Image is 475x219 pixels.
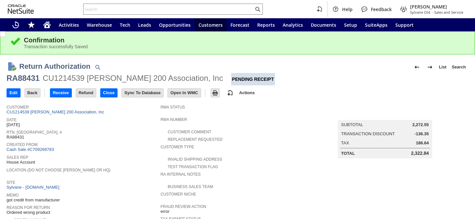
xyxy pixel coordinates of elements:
input: Back [25,89,40,97]
span: got credit from manufacturer [7,197,60,203]
div: Transaction successfully Saved [24,44,465,49]
svg: Home [43,21,51,29]
a: Customer Comment [168,130,212,134]
a: Actions [237,90,258,95]
input: Print [211,89,219,97]
input: Open In WMC [168,89,201,97]
img: Next [426,63,434,71]
a: Setup [340,18,361,31]
span: Help [342,6,353,12]
div: RA88431 [7,73,40,83]
a: SuiteApps [361,18,391,31]
a: RMA Status [161,105,185,109]
a: Rtn. [GEOGRAPHIC_DATA]. # [7,130,62,135]
a: Reason For Return [7,205,50,210]
a: Replacement Requested [168,137,223,142]
span: RA88431 [7,135,24,140]
span: Documents [311,22,336,28]
a: Customer Type [161,145,194,149]
span: Feedback [371,6,392,12]
input: Search [84,5,254,13]
span: Setup [344,22,357,28]
span: 2,272.55 [412,122,429,127]
a: RMA Number [161,117,187,122]
a: Sales Rep [7,155,28,160]
a: Fraud Review Action [161,204,206,209]
span: Ordered wrong product [7,210,50,215]
input: Receive [50,89,71,97]
img: Previous [413,63,421,71]
a: Recent Records [8,18,24,31]
a: Activities [55,18,83,31]
a: Customer Niche [161,192,196,197]
a: RA Internal Notes [161,172,201,177]
a: Tax [341,140,349,145]
h1: Return Authorization [19,61,90,72]
div: Confirmation [24,36,465,44]
a: Tech [116,18,134,31]
span: Forecast [230,22,249,28]
span: Analytics [283,22,303,28]
span: Activities [59,22,79,28]
a: Cash Sale #C709269783 [7,147,54,152]
input: Close [101,89,117,97]
a: Total [341,151,355,156]
a: CU1214539 [PERSON_NAME] 200 Association, Inc [7,109,106,114]
span: SuiteApps [365,22,388,28]
span: [DATE] [7,122,20,127]
a: Warehouse [83,18,116,31]
span: -136.35 [414,131,429,137]
div: CU1214539 [PERSON_NAME] 200 Association, Inc [43,73,223,83]
img: Quick Find [94,63,102,71]
span: Sylvane Old [410,10,430,15]
a: Sylvane - [DOMAIN_NAME] [7,185,61,190]
a: Created From [7,142,38,147]
div: Shortcuts [24,18,39,31]
a: Home [39,18,55,31]
svg: Search [254,5,261,13]
a: Search [449,62,468,72]
a: Customer [7,105,29,109]
a: Documents [307,18,340,31]
a: Leads [134,18,155,31]
img: add-record.svg [226,89,234,97]
input: Sync To Database [122,89,163,97]
div: Pending Receipt [231,73,275,85]
span: 2,322.84 [411,151,429,156]
span: Leads [138,22,151,28]
a: Forecast [227,18,253,31]
span: Warehouse [87,22,112,28]
caption: Summary [338,109,432,120]
span: Customers [198,22,223,28]
a: Date [7,118,17,122]
span: [PERSON_NAME] [410,4,463,10]
svg: Recent Records [12,21,20,29]
span: - [432,10,433,15]
a: Subtotal [341,122,363,127]
span: Support [395,22,414,28]
a: Test Transaction Flag [168,165,218,169]
a: Customers [195,18,227,31]
a: Memo [7,193,19,197]
a: Invalid Shipping Address [168,157,222,162]
a: Opportunities [155,18,195,31]
span: Opportunities [159,22,191,28]
a: Location (Do Not Choose [PERSON_NAME] or HQ) [7,168,110,172]
span: Tech [120,22,130,28]
input: Refund [76,89,96,97]
a: Analytics [279,18,307,31]
a: List [436,62,449,72]
a: Site [7,180,15,185]
input: Edit [7,89,20,97]
span: error [161,209,169,214]
a: Support [391,18,418,31]
span: Sales and Service [434,10,463,15]
span: Reports [257,22,275,28]
svg: logo [8,5,34,14]
a: Reports [253,18,279,31]
svg: Shortcuts [27,21,35,29]
a: Transaction Discount [341,131,395,136]
span: House Account [7,160,35,165]
span: 186.64 [416,140,429,146]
